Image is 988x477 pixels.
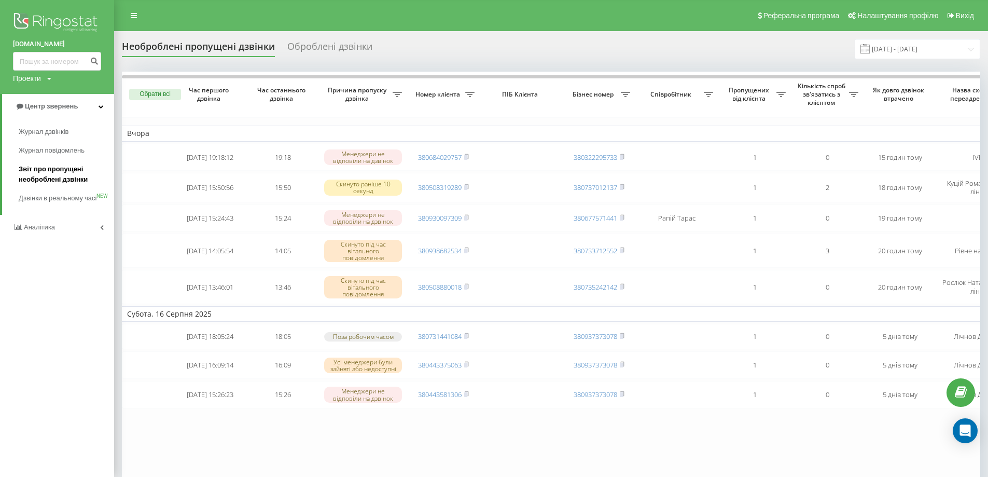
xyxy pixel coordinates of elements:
td: 13:46 [246,270,319,304]
td: 0 [791,381,864,408]
img: Ringostat logo [13,10,101,36]
span: Кількість спроб зв'язатись з клієнтом [796,82,849,106]
a: 380938682534 [418,246,462,255]
button: Обрати всі [129,89,181,100]
span: Аналiтика [24,223,55,231]
td: [DATE] 15:50:56 [174,173,246,202]
td: 5 днів тому [864,324,936,349]
a: 380731441084 [418,332,462,341]
td: 1 [718,381,791,408]
td: [DATE] 14:05:54 [174,234,246,268]
a: 380443581306 [418,390,462,399]
td: [DATE] 19:18:12 [174,144,246,171]
td: Рапій Тарас [635,205,718,232]
span: Вихід [956,11,974,20]
a: Дзвінки в реальному часіNEW [19,189,114,208]
td: 5 днів тому [864,381,936,408]
td: [DATE] 18:05:24 [174,324,246,349]
div: Скинуто під час вітального повідомлення [324,276,402,299]
td: 0 [791,205,864,232]
td: 16:09 [246,351,319,379]
td: 20 годин тому [864,270,936,304]
div: Менеджери не відповіли на дзвінок [324,210,402,226]
td: 0 [791,270,864,304]
input: Пошук за номером [13,52,101,71]
span: Час першого дзвінка [182,86,238,102]
a: 380322295733 [574,153,617,162]
td: 15:24 [246,205,319,232]
td: 1 [718,173,791,202]
span: Центр звернень [25,102,78,110]
span: Реферальна програма [763,11,840,20]
td: 0 [791,144,864,171]
div: Оброблені дзвінки [287,41,372,57]
a: 380937373078 [574,332,617,341]
div: Менеджери не відповіли на дзвінок [324,387,402,402]
td: 1 [718,270,791,304]
span: Як довго дзвінок втрачено [872,86,928,102]
div: Менеджери не відповіли на дзвінок [324,149,402,165]
span: Пропущених від клієнта [723,86,776,102]
span: Журнал повідомлень [19,145,85,156]
td: 1 [718,205,791,232]
a: 380684029757 [418,153,462,162]
td: 5 днів тому [864,351,936,379]
td: [DATE] 15:24:43 [174,205,246,232]
div: Open Intercom Messenger [953,418,978,443]
div: Усі менеджери були зайняті або недоступні [324,358,402,373]
a: Звіт про пропущені необроблені дзвінки [19,160,114,189]
span: Звіт про пропущені необроблені дзвінки [19,164,109,185]
span: Час останнього дзвінка [255,86,311,102]
div: Проекти [13,73,41,84]
span: Причина пропуску дзвінка [324,86,393,102]
td: 0 [791,351,864,379]
span: Номер клієнта [412,90,465,99]
a: Журнал повідомлень [19,141,114,160]
span: ПІБ Клієнта [489,90,554,99]
td: [DATE] 16:09:14 [174,351,246,379]
td: 3 [791,234,864,268]
div: Скинуто раніше 10 секунд [324,180,402,195]
td: 1 [718,144,791,171]
a: 380735242142 [574,282,617,292]
a: Центр звернень [2,94,114,119]
span: Дзвінки в реальному часі [19,193,96,203]
td: 15:26 [246,381,319,408]
td: 18:05 [246,324,319,349]
td: [DATE] 15:26:23 [174,381,246,408]
span: Співробітник [641,90,704,99]
a: 380443375063 [418,360,462,370]
a: 380508319289 [418,183,462,192]
a: 380937373078 [574,390,617,399]
td: 20 годин тому [864,234,936,268]
a: 380733712552 [574,246,617,255]
td: 14:05 [246,234,319,268]
a: Журнал дзвінків [19,122,114,141]
span: Бізнес номер [568,90,621,99]
a: 380937373078 [574,360,617,370]
td: [DATE] 13:46:01 [174,270,246,304]
a: [DOMAIN_NAME] [13,39,101,49]
a: 380677571441 [574,213,617,223]
div: Скинуто під час вітального повідомлення [324,240,402,263]
div: Необроблені пропущені дзвінки [122,41,275,57]
td: 0 [791,324,864,349]
a: 380737012137 [574,183,617,192]
td: 19:18 [246,144,319,171]
td: 1 [718,234,791,268]
a: 380508880018 [418,282,462,292]
a: 380930097309 [418,213,462,223]
td: 18 годин тому [864,173,936,202]
td: 2 [791,173,864,202]
span: Налаштування профілю [857,11,938,20]
td: 15:50 [246,173,319,202]
td: 1 [718,324,791,349]
td: 19 годин тому [864,205,936,232]
span: Журнал дзвінків [19,127,68,137]
td: 1 [718,351,791,379]
td: 15 годин тому [864,144,936,171]
div: Поза робочим часом [324,332,402,341]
